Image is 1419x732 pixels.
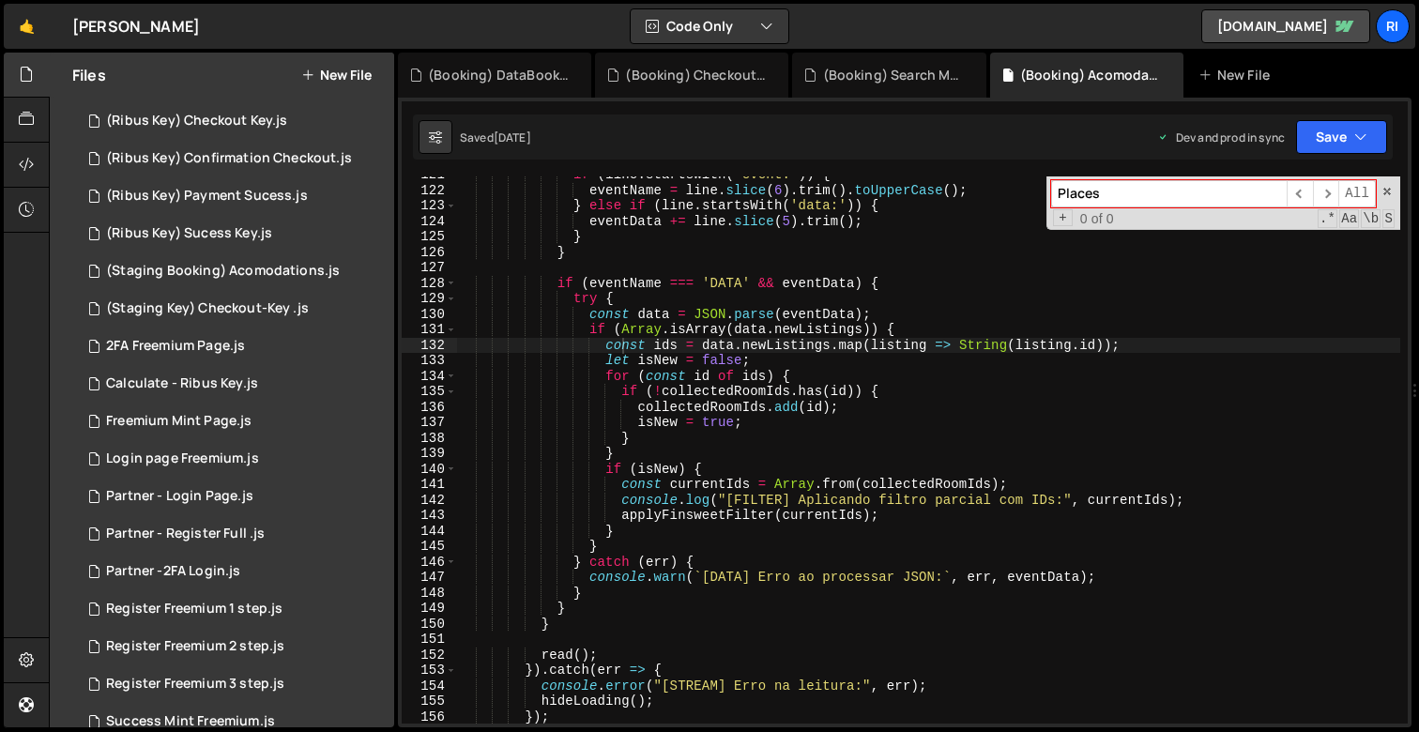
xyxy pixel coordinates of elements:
[106,263,340,280] div: (Staging Booking) Acomodations.js
[106,563,240,580] div: Partner -2FA Login.js
[72,140,394,177] div: 16291/44052.js
[402,694,457,709] div: 155
[106,338,245,355] div: 2FA Freemium Page.js
[1361,209,1381,228] span: Whole Word Search
[106,488,253,505] div: Partner - Login Page.js
[402,415,457,431] div: 137
[1053,209,1073,227] span: Toggle Replace mode
[402,493,457,509] div: 142
[823,66,964,84] div: (Booking) Search Maps.js
[72,15,200,38] div: [PERSON_NAME]
[402,260,457,276] div: 127
[402,709,457,725] div: 156
[1382,209,1395,228] span: Search In Selection
[402,570,457,586] div: 147
[1376,9,1410,43] a: Ri
[301,68,372,83] button: New File
[402,617,457,633] div: 150
[402,307,457,323] div: 130
[106,450,259,467] div: Login page Freemium.js
[72,328,394,365] div: 16291/44058.js
[402,400,457,416] div: 136
[106,676,284,693] div: Register Freemium 3 step.js
[402,648,457,663] div: 152
[402,446,457,462] div: 139
[72,252,394,290] div: 16291/44056.js
[72,628,394,665] div: 16291/44066.js
[106,188,308,205] div: (Ribus Key) Payment Sucess.js
[72,665,394,703] div: 16291/44067.js
[625,66,766,84] div: (Booking) Checkout Booking.js
[72,177,394,215] div: 16291/44054.js
[402,524,457,540] div: 144
[402,586,457,602] div: 148
[402,214,457,230] div: 124
[631,9,788,43] button: Code Only
[402,508,457,524] div: 143
[402,353,457,369] div: 133
[4,4,50,49] a: 🤙
[106,300,309,317] div: (Staging Key) Checkout-Key .js
[460,130,531,145] div: Saved
[106,526,265,542] div: Partner - Register Full .js
[106,150,352,167] div: (Ribus Key) Confirmation Checkout.js
[72,65,106,85] h2: Files
[402,539,457,555] div: 145
[402,322,457,338] div: 131
[402,477,457,493] div: 141
[72,590,394,628] div: 16291/44065.js
[1020,66,1161,84] div: (Booking) Acomodations.js
[402,245,457,261] div: 126
[1318,209,1337,228] span: RegExp Search
[106,113,287,130] div: (Ribus Key) Checkout Key.js
[72,215,394,252] div: 16291/44055.js
[402,183,457,199] div: 122
[106,638,284,655] div: Register Freemium 2 step.js
[1051,180,1287,207] input: Search for
[1313,180,1339,207] span: ​
[402,462,457,478] div: 140
[72,478,394,515] div: 16291/44062.js
[1198,66,1277,84] div: New File
[402,338,457,354] div: 132
[1287,180,1313,207] span: ​
[72,365,394,403] div: 16291/44357.js
[402,198,457,214] div: 123
[494,130,531,145] div: [DATE]
[402,276,457,292] div: 128
[402,431,457,447] div: 138
[1338,180,1376,207] span: Alt-Enter
[72,290,394,328] div: 16291/44057.js
[1339,209,1359,228] span: CaseSensitive Search
[402,663,457,679] div: 153
[402,229,457,245] div: 125
[106,713,275,730] div: Success Mint Freemium.js
[402,369,457,385] div: 134
[402,601,457,617] div: 149
[402,384,457,400] div: 135
[106,413,252,430] div: Freemium Mint Page.js
[106,225,272,242] div: (Ribus Key) Sucess Key.js
[72,102,394,140] div: 16291/44051.js
[402,555,457,571] div: 146
[72,515,394,553] div: 16291/44063.js
[1073,211,1121,227] span: 0 of 0
[72,440,394,478] div: 16291/44061.js
[1296,120,1387,154] button: Save
[428,66,569,84] div: (Booking) DataBooking.js
[402,291,457,307] div: 129
[106,375,258,392] div: Calculate - Ribus Key.js
[402,679,457,694] div: 154
[72,553,394,590] div: 16291/44064.js
[402,632,457,648] div: 151
[72,403,394,440] div: 16291/44060.js
[106,601,282,618] div: Register Freemium 1 step.js
[1157,130,1285,145] div: Dev and prod in sync
[1201,9,1370,43] a: [DOMAIN_NAME]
